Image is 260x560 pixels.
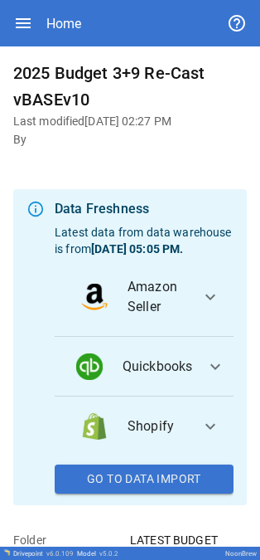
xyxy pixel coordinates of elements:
span: Amazon Seller [128,277,187,317]
button: Go To Data Import [55,465,234,494]
div: Data Freshness [55,199,234,219]
div: Home [46,16,81,32]
button: data_logoAmazon Seller [55,257,234,337]
button: data_logoShopify [55,397,234,456]
h6: 2025 Budget 3+9 Re-Cast vBASEv10 [13,60,247,113]
span: v 6.0.109 [46,550,74,558]
div: Model [77,550,118,558]
img: data_logo [81,413,108,440]
span: v 5.0.2 [99,550,118,558]
h6: By [13,131,247,149]
button: data_logoQuickbooks [55,337,234,397]
img: data_logo [81,284,108,310]
img: data_logo [76,353,103,380]
span: Quickbooks [123,357,193,377]
span: expand_more [205,357,225,377]
div: NoonBrew [225,550,257,558]
span: expand_more [200,416,220,436]
span: expand_more [200,287,220,307]
p: Latest data from data warehouse is from [55,224,234,257]
img: Drivepoint [3,549,10,556]
p: Folder [13,532,130,548]
h6: Last modified [DATE] 02:27 PM [13,113,247,131]
div: Drivepoint [13,550,74,558]
b: [DATE] 05:05 PM . [91,242,183,256]
span: Shopify [128,416,187,436]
